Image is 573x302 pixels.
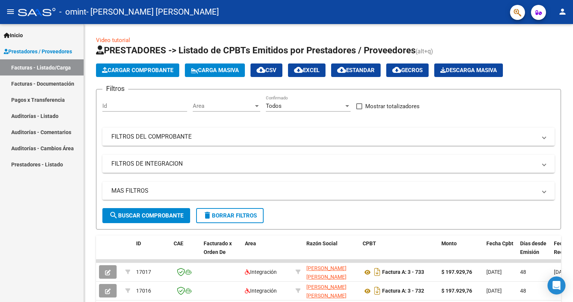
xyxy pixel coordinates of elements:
div: Open Intercom Messenger [547,276,565,294]
button: Carga Masiva [185,63,245,77]
mat-icon: cloud_download [294,65,303,74]
mat-icon: cloud_download [392,65,401,74]
button: Cargar Comprobante [96,63,179,77]
span: - [PERSON_NAME] [PERSON_NAME] [86,4,219,20]
span: Estandar [337,67,375,74]
span: Facturado x Orden De [204,240,232,255]
span: 48 [520,288,526,294]
span: Carga Masiva [191,67,239,74]
span: [PERSON_NAME] [PERSON_NAME] [306,284,346,299]
span: 48 [520,269,526,275]
span: CAE [174,240,183,246]
strong: Factura A: 3 - 733 [382,269,424,275]
span: CSV [256,67,276,74]
span: 17017 [136,269,151,275]
mat-panel-title: FILTROS DE INTEGRACION [111,160,537,168]
button: Borrar Filtros [196,208,264,223]
a: Video tutorial [96,37,130,44]
mat-expansion-panel-header: FILTROS DEL COMPROBANTE [102,128,555,146]
i: Descargar documento [372,285,382,297]
datatable-header-cell: Facturado x Orden De [201,236,242,269]
span: CPBT [363,240,376,246]
span: PRESTADORES -> Listado de CPBTs Emitidos por Prestadores / Proveedores [96,45,415,56]
datatable-header-cell: Días desde Emisión [517,236,551,269]
span: Días desde Emisión [520,240,546,255]
button: Buscar Comprobante [102,208,190,223]
span: 17016 [136,288,151,294]
mat-icon: cloud_download [256,65,265,74]
span: Prestadores / Proveedores [4,47,72,56]
datatable-header-cell: ID [133,236,171,269]
mat-panel-title: FILTROS DEL COMPROBANTE [111,133,537,141]
span: Area [245,240,256,246]
span: Monto [441,240,457,246]
datatable-header-cell: CPBT [360,236,438,269]
span: [PERSON_NAME] [PERSON_NAME] [306,265,346,280]
div: 20308043348 [306,264,357,280]
span: Cargar Comprobante [102,67,173,74]
span: (alt+q) [415,48,433,55]
span: Razón Social [306,240,337,246]
button: EXCEL [288,63,325,77]
div: 20308043348 [306,283,357,299]
mat-icon: cloud_download [337,65,346,74]
span: - omint [59,4,86,20]
span: Integración [245,288,277,294]
mat-icon: menu [6,7,15,16]
strong: $ 197.929,76 [441,269,472,275]
span: Mostrar totalizadores [365,102,420,111]
mat-expansion-panel-header: FILTROS DE INTEGRACION [102,155,555,173]
mat-panel-title: MAS FILTROS [111,187,537,195]
button: Descarga Masiva [434,63,503,77]
mat-icon: delete [203,211,212,220]
span: [DATE] [554,269,569,275]
span: [DATE] [486,269,502,275]
datatable-header-cell: CAE [171,236,201,269]
span: ID [136,240,141,246]
span: Fecha Cpbt [486,240,513,246]
span: Integración [245,269,277,275]
mat-expansion-panel-header: MAS FILTROS [102,182,555,200]
button: Estandar [331,63,381,77]
span: Area [193,103,253,109]
h3: Filtros [102,83,128,94]
mat-icon: search [109,211,118,220]
button: CSV [250,63,282,77]
strong: Factura A: 3 - 732 [382,288,424,294]
app-download-masive: Descarga masiva de comprobantes (adjuntos) [434,63,503,77]
datatable-header-cell: Area [242,236,292,269]
i: Descargar documento [372,266,382,278]
span: EXCEL [294,67,319,74]
span: Descarga Masiva [440,67,497,74]
datatable-header-cell: Fecha Cpbt [483,236,517,269]
datatable-header-cell: Monto [438,236,483,269]
span: Buscar Comprobante [109,212,183,219]
button: Gecros [386,63,429,77]
span: Inicio [4,31,23,39]
span: Todos [266,103,282,109]
span: [DATE] [486,288,502,294]
datatable-header-cell: Razón Social [303,236,360,269]
span: Borrar Filtros [203,212,257,219]
span: Gecros [392,67,423,74]
strong: $ 197.929,76 [441,288,472,294]
mat-icon: person [558,7,567,16]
